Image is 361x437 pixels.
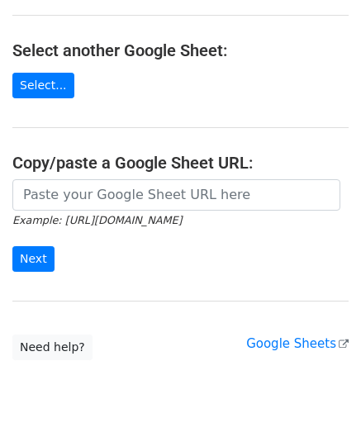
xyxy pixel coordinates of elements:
[12,246,55,272] input: Next
[12,214,182,226] small: Example: [URL][DOMAIN_NAME]
[246,336,349,351] a: Google Sheets
[12,179,340,211] input: Paste your Google Sheet URL here
[12,153,349,173] h4: Copy/paste a Google Sheet URL:
[278,358,361,437] iframe: Chat Widget
[12,40,349,60] h4: Select another Google Sheet:
[12,73,74,98] a: Select...
[12,335,93,360] a: Need help?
